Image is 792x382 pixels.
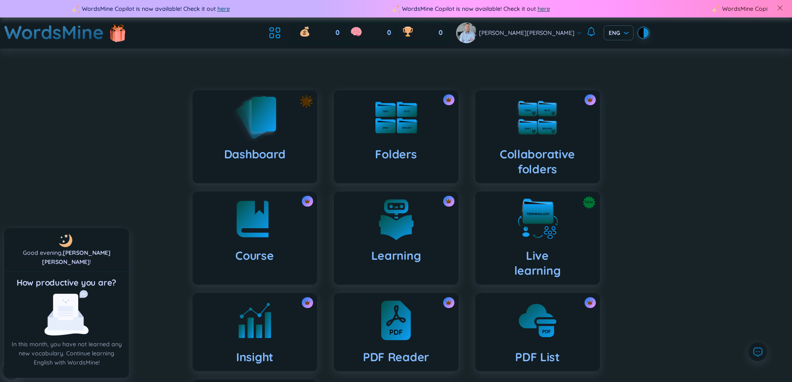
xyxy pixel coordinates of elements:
[235,248,274,263] h4: Course
[215,4,227,13] span: here
[184,293,326,371] a: crown iconInsight
[236,350,273,365] h4: Insight
[446,97,452,103] img: crown icon
[394,4,714,13] div: WordsMine Copilot is now available! Check it out
[587,300,593,306] img: crown icon
[467,293,608,371] a: crown iconPDF List
[184,192,326,285] a: crown iconCourse
[446,198,452,204] img: crown icon
[479,28,575,37] span: [PERSON_NAME][PERSON_NAME]
[109,20,126,45] img: flashSalesIcon.a7f4f837.png
[184,90,326,183] a: Dashboard
[439,28,443,37] span: 0
[456,22,477,43] img: avatar
[11,340,122,367] p: In this month, you have not learned any new vocabulary. Continue learning English with WordsMine!
[224,147,285,162] h4: Dashboard
[587,97,593,103] img: crown icon
[609,29,629,37] span: ENG
[326,192,467,285] a: crown iconLearning
[336,28,340,37] span: 0
[482,147,593,177] h4: Collaborative folders
[371,248,421,263] h4: Learning
[467,90,608,183] a: crown iconCollaborative folders
[304,300,310,306] img: crown icon
[42,249,111,266] a: [PERSON_NAME][PERSON_NAME]
[375,147,417,162] h4: Folders
[11,277,122,288] div: How productive you are?
[11,248,122,266] div: !
[74,4,394,13] div: WordsMine Copilot is now available! Check it out
[326,293,467,371] a: crown iconPDF Reader
[387,28,391,37] span: 0
[446,300,452,306] img: crown icon
[23,249,63,256] span: Good evening ,
[456,22,479,43] a: avatar
[515,350,560,365] h4: PDF List
[467,192,608,285] a: NewLivelearning
[4,17,104,47] a: WordsMine
[535,4,548,13] span: here
[514,248,561,278] h4: Live learning
[363,350,429,365] h4: PDF Reader
[326,90,467,183] a: crown iconFolders
[304,198,310,204] img: crown icon
[585,196,593,209] span: New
